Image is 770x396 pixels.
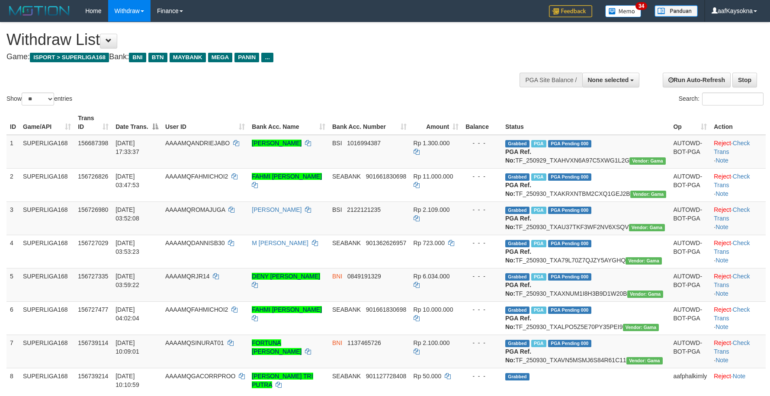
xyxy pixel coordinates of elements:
span: [DATE] 10:09:01 [115,339,139,355]
span: PGA Pending [548,240,591,247]
span: BSI [332,206,342,213]
td: TF_250930_TXALPO5Z5E70PY35PEI9 [502,301,670,335]
a: Note [715,224,728,230]
span: PGA Pending [548,140,591,147]
span: Vendor URL: https://trx31.1velocity.biz [627,291,664,298]
td: SUPERLIGA168 [19,368,74,393]
span: BNI [332,339,342,346]
td: · [710,368,766,393]
span: MEGA [208,53,233,62]
b: PGA Ref. No: [505,248,531,264]
div: PGA Site Balance / [520,73,582,87]
span: PANIN [234,53,259,62]
select: Showentries [22,93,54,105]
b: PGA Ref. No: [505,315,531,330]
span: PGA Pending [548,207,591,214]
a: Check Trans [714,206,750,222]
img: Button%20Memo.svg [605,5,642,17]
span: 156726980 [78,206,108,213]
span: 156687398 [78,140,108,147]
span: Copy 901362626957 to clipboard [366,240,406,246]
a: FAHMI [PERSON_NAME] [252,173,322,180]
span: Copy 901661830698 to clipboard [366,173,406,180]
span: Copy 901661830698 to clipboard [366,306,406,313]
span: Grabbed [505,173,529,181]
span: Vendor URL: https://trx31.1velocity.biz [626,357,663,364]
td: · · [710,301,766,335]
td: 5 [6,268,19,301]
td: aafphalkimly [670,368,710,393]
div: - - - [465,239,498,247]
span: Vendor URL: https://trx31.1velocity.biz [626,257,662,265]
td: AUTOWD-BOT-PGA [670,135,710,169]
td: SUPERLIGA168 [19,201,74,235]
td: · · [710,201,766,235]
td: 7 [6,335,19,368]
span: Grabbed [505,373,529,380]
td: · · [710,135,766,169]
th: Status [502,110,670,135]
a: Reject [714,373,731,380]
div: - - - [465,139,498,147]
a: Check Trans [714,173,750,188]
td: AUTOWD-BOT-PGA [670,235,710,268]
td: TF_250930_TXAXNUM1I8H3B9D1W20B [502,268,670,301]
a: Reject [714,140,731,147]
span: Vendor URL: https://trx31.1velocity.biz [630,191,667,198]
span: [DATE] 04:02:04 [115,306,139,322]
a: [PERSON_NAME] [252,206,302,213]
a: Note [733,373,746,380]
span: [DATE] 03:59:22 [115,273,139,288]
a: Check Trans [714,273,750,288]
span: None selected [588,77,629,83]
input: Search: [702,93,764,105]
td: TF_250930_TXAVN5MSMJ6S84R61C11 [502,335,670,368]
span: 156727029 [78,240,108,246]
span: [DATE] 03:47:53 [115,173,139,188]
span: 156739214 [78,373,108,380]
td: · · [710,235,766,268]
span: SEABANK [332,173,361,180]
span: Rp 2.109.000 [414,206,450,213]
span: AAAAMQRJR14 [165,273,210,280]
div: - - - [465,305,498,314]
span: Grabbed [505,140,529,147]
span: AAAAMQGACORRPROO [165,373,236,380]
a: FORTUNA [PERSON_NAME] [252,339,302,355]
span: BNI [332,273,342,280]
span: Copy 1016994387 to clipboard [347,140,381,147]
b: PGA Ref. No: [505,182,531,197]
td: 4 [6,235,19,268]
span: SEABANK [332,240,361,246]
span: Grabbed [505,340,529,347]
a: Check Trans [714,306,750,322]
td: TF_250930_TXA79L70Z7QJZY5AYGHQ [502,235,670,268]
span: AAAAMQFAHMICHOI2 [165,306,228,313]
td: TF_250930_TXAU37TKF3WF2NV6XSQV [502,201,670,235]
th: Bank Acc. Number: activate to sort column ascending [329,110,410,135]
span: Marked by aafsoycanthlai [531,140,546,147]
span: [DATE] 10:10:59 [115,373,139,388]
a: Note [715,190,728,197]
label: Search: [679,93,764,105]
div: - - - [465,339,498,347]
a: M [PERSON_NAME] [252,240,308,246]
span: Grabbed [505,240,529,247]
td: SUPERLIGA168 [19,235,74,268]
span: Copy 2122121235 to clipboard [347,206,381,213]
td: SUPERLIGA168 [19,135,74,169]
span: Rp 6.034.000 [414,273,450,280]
span: 156726826 [78,173,108,180]
td: SUPERLIGA168 [19,268,74,301]
td: 8 [6,368,19,393]
a: Reject [714,173,731,180]
span: Grabbed [505,207,529,214]
span: Rp 10.000.000 [414,306,453,313]
div: - - - [465,172,498,181]
img: Feedback.jpg [549,5,592,17]
td: 1 [6,135,19,169]
span: PGA Pending [548,340,591,347]
span: Vendor URL: https://trx31.1velocity.biz [629,224,665,231]
td: 2 [6,168,19,201]
a: Reject [714,339,731,346]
